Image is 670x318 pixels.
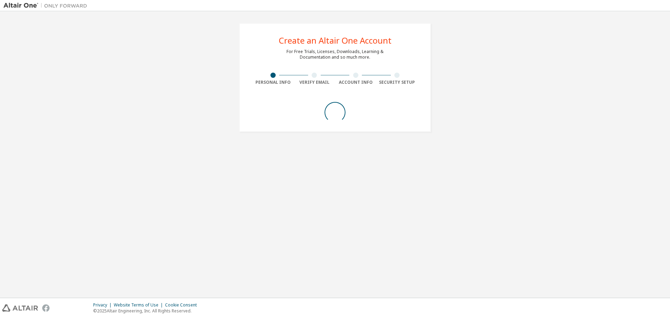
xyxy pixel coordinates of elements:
div: Security Setup [377,80,418,85]
p: © 2025 Altair Engineering, Inc. All Rights Reserved. [93,308,201,314]
div: Account Info [335,80,377,85]
div: For Free Trials, Licenses, Downloads, Learning & Documentation and so much more. [286,49,384,60]
img: Altair One [3,2,91,9]
img: facebook.svg [42,304,50,312]
div: Verify Email [294,80,335,85]
div: Create an Altair One Account [279,36,392,45]
div: Personal Info [252,80,294,85]
div: Cookie Consent [165,302,201,308]
div: Privacy [93,302,114,308]
img: altair_logo.svg [2,304,38,312]
div: Website Terms of Use [114,302,165,308]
